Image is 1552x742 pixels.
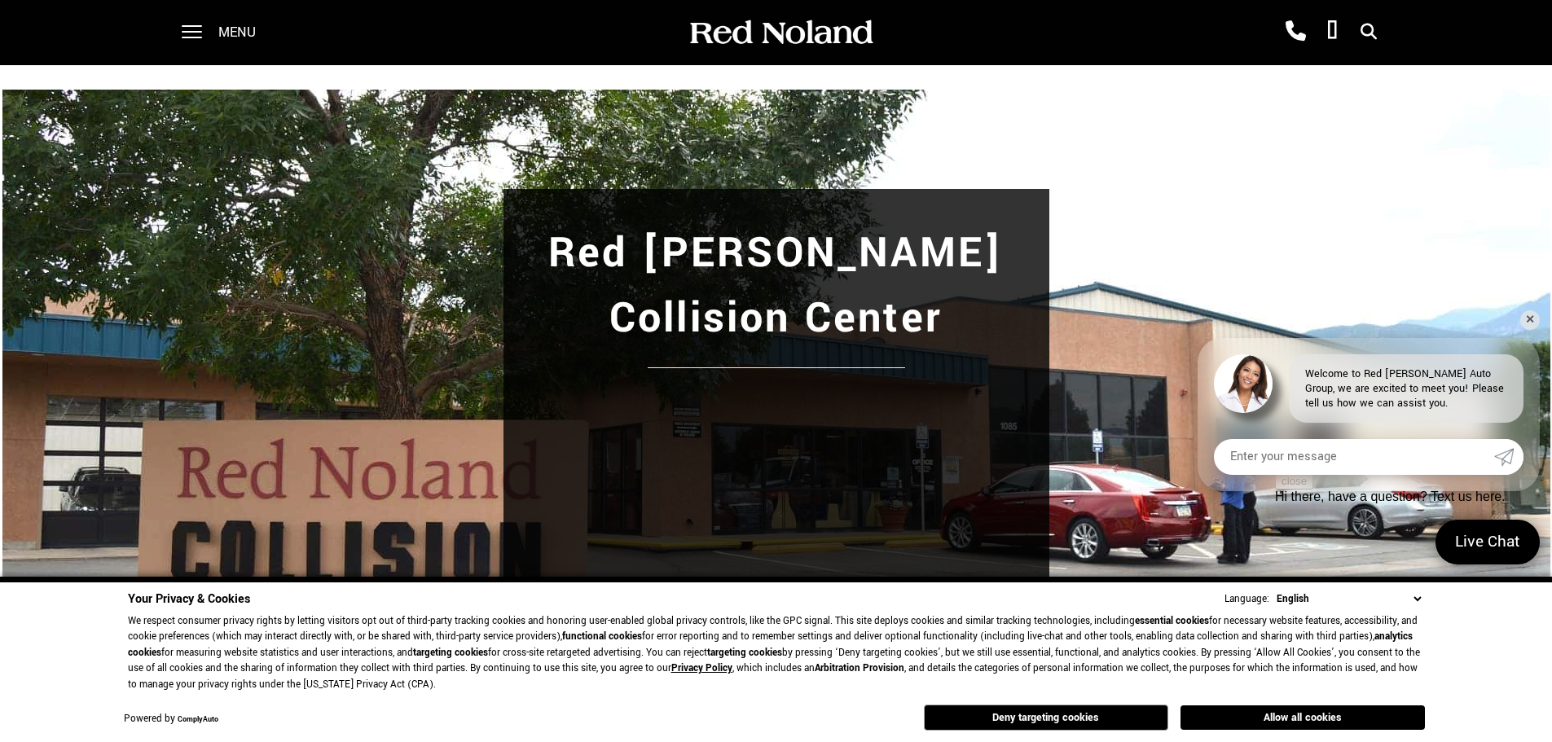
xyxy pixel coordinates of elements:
a: ComplyAuto [178,714,218,725]
p: We respect consumer privacy rights by letting visitors opt out of third-party tracking cookies an... [128,613,1425,693]
strong: targeting cookies [707,646,782,660]
div: Welcome to Red [PERSON_NAME] Auto Group, we are excited to meet you! Please tell us how we can as... [1289,354,1523,423]
a: Privacy Policy [671,661,732,675]
input: Enter your message [1214,439,1494,475]
a: Live Chat [1435,520,1540,564]
img: Agent profile photo [1214,354,1273,413]
button: Allow all cookies [1180,705,1425,730]
strong: targeting cookies [413,646,488,660]
a: Submit [1494,439,1523,475]
h1: Red [PERSON_NAME] Collision Center [519,221,1034,351]
strong: analytics cookies [128,630,1413,660]
span: Your Privacy & Cookies [128,591,250,608]
iframe: podium webchat widget prompt [1275,472,1552,648]
span: Live Chat [1447,531,1528,553]
img: Red Noland Auto Group [687,19,874,47]
div: Powered by [124,714,218,725]
button: Deny targeting cookies [924,705,1168,731]
strong: Arbitration Provision [815,661,904,675]
select: Language Select [1273,591,1425,608]
div: Language: [1224,594,1269,604]
strong: functional cookies [562,630,642,643]
strong: essential cookies [1135,614,1209,628]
